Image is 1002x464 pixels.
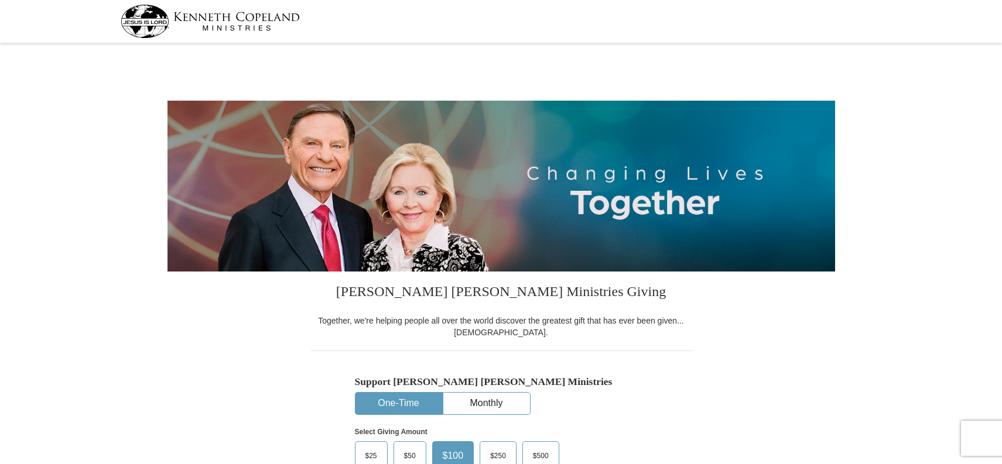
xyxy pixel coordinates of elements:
h3: [PERSON_NAME] [PERSON_NAME] Ministries Giving [311,271,692,315]
h5: Support [PERSON_NAME] [PERSON_NAME] Ministries [355,376,648,388]
img: kcm-header-logo.svg [121,5,300,38]
strong: Select Giving Amount [355,428,428,436]
div: Together, we're helping people all over the world discover the greatest gift that has ever been g... [311,315,692,338]
button: Monthly [443,393,530,414]
button: One-Time [355,393,442,414]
